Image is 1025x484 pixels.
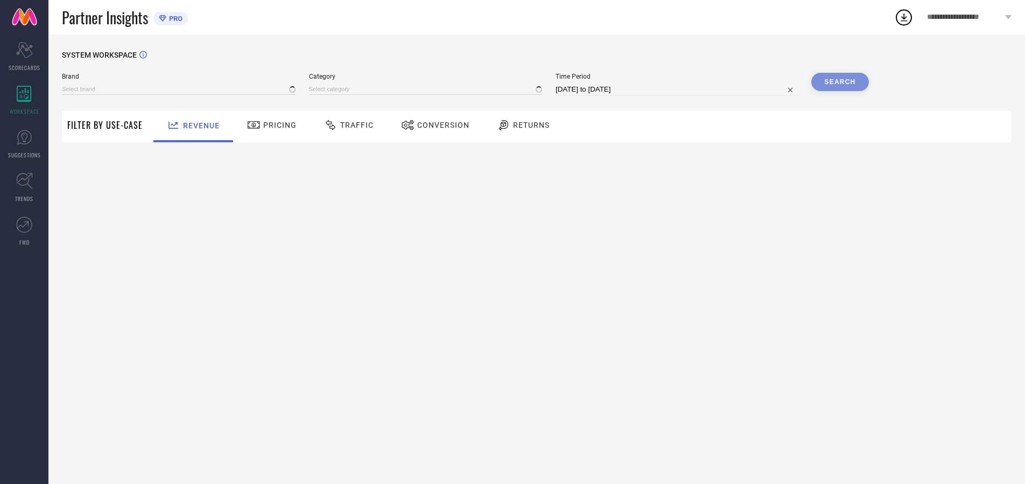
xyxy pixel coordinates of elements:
span: Time Period [556,73,798,80]
span: Category [309,73,543,80]
span: FWD [19,238,30,246]
span: Partner Insights [62,6,148,29]
span: SCORECARDS [9,64,40,72]
input: Select category [309,84,543,95]
span: SUGGESTIONS [8,151,41,159]
span: PRO [166,15,182,23]
span: TRENDS [15,195,33,203]
span: Filter By Use-Case [67,119,143,132]
span: Traffic [340,121,374,129]
span: SYSTEM WORKSPACE [62,51,137,59]
span: Returns [513,121,550,129]
span: Conversion [417,121,469,129]
span: Pricing [263,121,297,129]
span: WORKSPACE [10,107,39,115]
div: Open download list [894,8,914,27]
input: Select time period [556,83,798,96]
span: Revenue [183,121,220,130]
span: Brand [62,73,296,80]
input: Select brand [62,84,296,95]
